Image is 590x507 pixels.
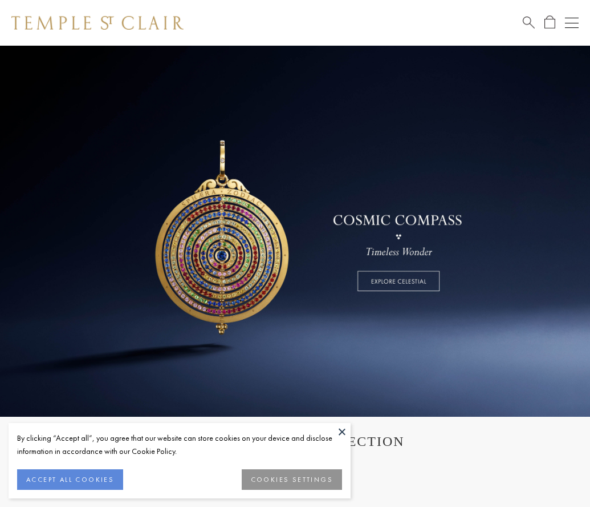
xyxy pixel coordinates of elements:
button: ACCEPT ALL COOKIES [17,469,123,490]
button: Open navigation [565,16,579,30]
div: By clicking “Accept all”, you agree that our website can store cookies on your device and disclos... [17,432,342,458]
button: COOKIES SETTINGS [242,469,342,490]
a: Open Shopping Bag [544,15,555,30]
a: Search [523,15,535,30]
img: Temple St. Clair [11,16,184,30]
